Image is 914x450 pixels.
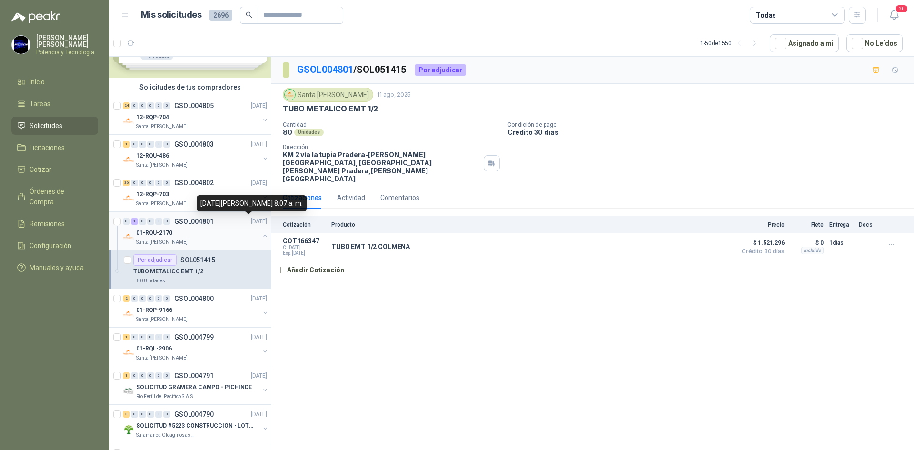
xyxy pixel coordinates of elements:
p: 01-RQU-2170 [136,229,172,238]
div: 0 [163,334,170,340]
div: Unidades [294,129,324,136]
p: GSOL004801 [174,218,214,225]
p: Salamanca Oleaginosas SAS [136,431,196,439]
div: 0 [155,295,162,302]
p: TUBO EMT 1/2 COLMENA [331,243,410,250]
div: 0 [147,372,154,379]
span: 2696 [209,10,232,21]
div: 0 [155,180,162,186]
a: 36 0 0 0 0 0 GSOL004802[DATE] Company Logo12-RQP-703Santa [PERSON_NAME] [123,177,269,208]
div: 0 [155,372,162,379]
p: GSOL004800 [174,295,214,302]
div: 0 [163,180,170,186]
div: 0 [155,102,162,109]
p: 80 [283,128,292,136]
div: 0 [131,334,138,340]
div: 1 [123,372,130,379]
a: 1 0 0 0 0 0 GSOL004791[DATE] Company LogoSOLICITUD GRAMERA CAMPO - PICHINDERio Fertil del Pacífic... [123,370,269,400]
img: Company Logo [123,308,134,320]
span: C: [DATE] [283,245,326,250]
p: SOL051415 [180,257,215,263]
p: Docs [859,221,878,228]
a: Manuales y ayuda [11,259,98,277]
div: 0 [155,141,162,148]
div: 0 [139,102,146,109]
button: No Leídos [846,34,903,52]
div: 0 [139,334,146,340]
p: / SOL051415 [297,62,407,77]
h1: Mis solicitudes [141,8,202,22]
div: Todas [756,10,776,20]
p: GSOL004802 [174,180,214,186]
a: Configuración [11,237,98,255]
div: 0 [139,411,146,418]
img: Company Logo [123,192,134,204]
div: Cotizaciones [283,192,322,203]
p: [PERSON_NAME] [PERSON_NAME] [36,34,98,48]
p: Entrega [829,221,853,228]
span: Crédito 30 días [737,249,785,254]
p: TUBO METALICO EMT 1/2 [133,267,203,276]
p: GSOL004803 [174,141,214,148]
span: Órdenes de Compra [30,186,89,207]
p: GSOL004790 [174,411,214,418]
p: [DATE] [251,333,267,342]
button: Añadir Cotización [271,260,349,280]
div: 0 [139,218,146,225]
div: 0 [147,141,154,148]
p: Santa [PERSON_NAME] [136,161,188,169]
a: Órdenes de Compra [11,182,98,211]
div: Actividad [337,192,365,203]
a: GSOL004801 [297,64,353,75]
p: [DATE] [251,410,267,419]
a: 24 0 0 0 0 0 GSOL004805[DATE] Company Logo12-RQP-704Santa [PERSON_NAME] [123,100,269,130]
span: 20 [895,4,908,13]
p: [DATE] [251,294,267,303]
div: 1 - 50 de 1550 [700,36,762,51]
p: Rio Fertil del Pacífico S.A.S. [136,393,194,400]
p: Cotización [283,221,326,228]
div: 0 [163,141,170,148]
div: 1 [123,334,130,340]
div: 0 [139,180,146,186]
p: Crédito 30 días [507,128,910,136]
span: Tareas [30,99,50,109]
div: 0 [131,411,138,418]
p: Potencia y Tecnología [36,50,98,55]
a: Cotizar [11,160,98,179]
p: 1 días [829,237,853,249]
p: Santa [PERSON_NAME] [136,354,188,362]
a: 3 0 0 0 0 0 GSOL004790[DATE] Company LogoSOLICITUD #5223 CONSTRUCCION - LOTE CIOSalamanca Oleagin... [123,409,269,439]
span: $ 1.521.296 [737,237,785,249]
div: Incluido [801,247,824,254]
div: 0 [163,411,170,418]
div: 80 Unidades [133,277,169,285]
div: 0 [131,295,138,302]
span: Exp: [DATE] [283,250,326,256]
div: 0 [147,334,154,340]
p: [DATE] [251,101,267,110]
a: 1 0 0 0 0 0 GSOL004803[DATE] Company Logo12-RQU-486Santa [PERSON_NAME] [123,139,269,169]
div: 0 [155,218,162,225]
span: Remisiones [30,219,65,229]
p: GSOL004805 [174,102,214,109]
span: search [246,11,252,18]
a: Por adjudicarSOL051415TUBO METALICO EMT 1/280 Unidades [109,250,271,289]
img: Company Logo [285,90,295,100]
div: 24 [123,102,130,109]
div: 0 [163,372,170,379]
p: $ 0 [790,237,824,249]
p: 01-RQP-9166 [136,306,172,315]
img: Company Logo [123,231,134,242]
div: 0 [139,141,146,148]
p: SOLICITUD GRAMERA CAMPO - PICHINDE [136,383,252,392]
div: 0 [131,372,138,379]
img: Company Logo [123,424,134,435]
a: 2 0 0 0 0 0 GSOL004800[DATE] Company Logo01-RQP-9166Santa [PERSON_NAME] [123,293,269,323]
div: 3 [123,411,130,418]
div: 0 [123,218,130,225]
div: 0 [131,180,138,186]
a: 1 0 0 0 0 0 GSOL004799[DATE] Company Logo01-RQL-2906Santa [PERSON_NAME] [123,331,269,362]
p: Producto [331,221,731,228]
div: 0 [139,372,146,379]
